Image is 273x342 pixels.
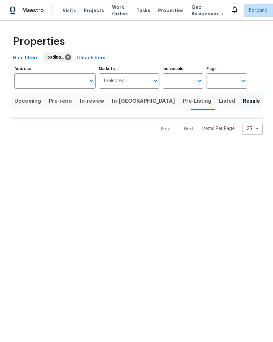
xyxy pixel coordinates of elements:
[207,67,247,71] label: Flags
[43,52,72,63] div: loading...
[13,54,39,62] span: Hide filters
[243,97,260,106] span: Resale
[14,67,96,71] label: Address
[103,78,125,84] span: 1 Selected
[99,67,160,71] label: Markets
[74,52,108,64] button: Clear Filters
[10,52,41,64] button: Hide filters
[151,76,160,85] button: Open
[112,4,129,17] span: Work Orders
[219,97,235,106] span: Listed
[77,54,105,62] span: Clear Filters
[13,38,65,45] span: Properties
[80,97,104,106] span: In-review
[46,54,66,61] span: loading...
[183,97,211,106] span: Pre-Listing
[158,7,184,14] span: Properties
[243,120,263,137] div: 25
[163,67,203,71] label: Individuals
[191,4,223,17] span: Geo Assignments
[84,7,104,14] span: Projects
[63,7,76,14] span: Visits
[22,7,44,14] span: Maestro
[195,76,204,85] button: Open
[49,97,72,106] span: Pre-reno
[14,97,41,106] span: Upcoming
[87,76,96,85] button: Open
[202,125,235,132] p: Items Per Page
[136,8,150,13] span: Tasks
[239,76,248,85] button: Open
[155,123,263,135] nav: Pagination Navigation
[112,97,175,106] span: In-[GEOGRAPHIC_DATA]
